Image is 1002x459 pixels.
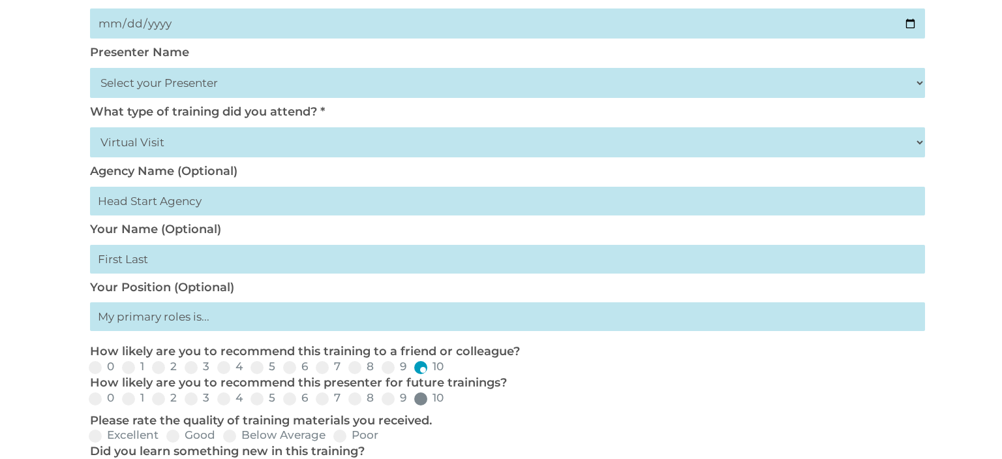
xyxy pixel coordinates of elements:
label: 6 [283,361,308,372]
label: 0 [89,361,114,372]
label: Agency Name (Optional) [90,164,237,178]
label: 7 [316,361,341,372]
label: Poor [333,430,378,441]
label: What type of training did you attend? * [90,104,325,119]
label: 2 [152,392,177,404]
label: Good [166,430,215,441]
label: 8 [348,392,374,404]
label: 2 [152,361,177,372]
label: 6 [283,392,308,404]
input: My primary roles is... [90,302,925,331]
label: Your Name (Optional) [90,222,221,236]
label: 5 [250,361,275,372]
label: 5 [250,392,275,404]
label: 9 [382,361,406,372]
label: 1 [122,392,144,404]
label: 3 [185,392,209,404]
label: 9 [382,392,406,404]
p: How likely are you to recommend this presenter for future trainings? [90,375,918,391]
label: Below Average [223,430,326,441]
label: 8 [348,361,374,372]
label: 3 [185,361,209,372]
label: 7 [316,392,341,404]
label: 0 [89,392,114,404]
label: 4 [217,361,243,372]
p: How likely are you to recommend this training to a friend or colleague? [90,344,918,360]
label: 10 [414,392,444,404]
input: Head Start Agency [90,187,925,215]
label: Presenter Name [90,45,189,59]
label: Excellent [89,430,159,441]
label: 10 [414,361,444,372]
input: First Last [90,245,925,274]
label: 4 [217,392,243,404]
label: Your Position (Optional) [90,280,234,294]
label: 1 [122,361,144,372]
p: Please rate the quality of training materials you received. [90,413,918,429]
